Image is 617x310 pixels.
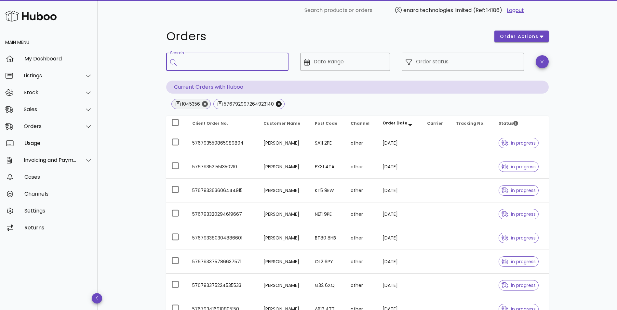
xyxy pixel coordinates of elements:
[258,202,310,226] td: [PERSON_NAME]
[192,121,228,126] span: Client Order No.
[345,250,377,274] td: other
[403,6,472,14] span: enara technologies limited
[499,121,518,126] span: Status
[382,120,407,126] span: Order Date
[310,274,345,297] td: G32 6XQ
[166,81,549,94] p: Current Orders with Huboo
[187,131,258,155] td: 576793559865989894
[258,155,310,179] td: [PERSON_NAME]
[24,123,77,129] div: Orders
[258,226,310,250] td: [PERSON_NAME]
[427,121,443,126] span: Carrier
[493,116,549,131] th: Status
[24,225,92,231] div: Returns
[258,274,310,297] td: [PERSON_NAME]
[345,179,377,202] td: other
[310,179,345,202] td: KT5 9EW
[310,131,345,155] td: SA11 2PE
[310,226,345,250] td: BT80 8HB
[345,155,377,179] td: other
[502,188,536,193] span: in progress
[345,274,377,297] td: other
[24,56,92,62] div: My Dashboard
[377,116,422,131] th: Order Date: Sorted descending. Activate to remove sorting.
[502,259,536,264] span: in progress
[24,89,77,96] div: Stock
[258,131,310,155] td: [PERSON_NAME]
[187,116,258,131] th: Client Order No.
[422,116,450,131] th: Carrier
[377,226,422,250] td: [DATE]
[473,6,502,14] span: (Ref: 14186)
[187,274,258,297] td: 576793375224535533
[315,121,337,126] span: Post Code
[222,101,274,107] div: 576792997264923140
[258,116,310,131] th: Customer Name
[502,236,536,240] span: in progress
[24,140,92,146] div: Usage
[377,202,422,226] td: [DATE]
[24,72,77,79] div: Listings
[187,226,258,250] td: 576793380304886601
[24,191,92,197] div: Channels
[263,121,300,126] span: Customer Name
[187,250,258,274] td: 576793375786637571
[345,116,377,131] th: Channel
[451,116,493,131] th: Tracking No.
[310,250,345,274] td: OL2 6PY
[258,250,310,274] td: [PERSON_NAME]
[345,226,377,250] td: other
[502,141,536,145] span: in progress
[24,106,77,112] div: Sales
[377,155,422,179] td: [DATE]
[494,31,548,42] button: order actions
[310,155,345,179] td: EX31 4TA
[502,164,536,169] span: in progress
[24,157,77,163] div: Invoicing and Payments
[377,179,422,202] td: [DATE]
[500,33,539,40] span: order actions
[187,155,258,179] td: 576793521551350210
[345,202,377,226] td: other
[345,131,377,155] td: other
[502,212,536,216] span: in progress
[24,174,92,180] div: Cases
[377,274,422,297] td: [DATE]
[187,202,258,226] td: 576793320294619667
[5,9,57,23] img: Huboo Logo
[166,31,487,42] h1: Orders
[351,121,369,126] span: Channel
[502,283,536,288] span: in progress
[202,101,208,107] button: Close
[377,250,422,274] td: [DATE]
[24,208,92,214] div: Settings
[276,101,282,107] button: Close
[507,6,524,14] a: Logout
[310,202,345,226] td: NE11 9PE
[187,179,258,202] td: 576793363606444915
[258,179,310,202] td: [PERSON_NAME]
[377,131,422,155] td: [DATE]
[456,121,485,126] span: Tracking No.
[310,116,345,131] th: Post Code
[170,51,184,56] label: Search
[181,101,200,107] div: 1045356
